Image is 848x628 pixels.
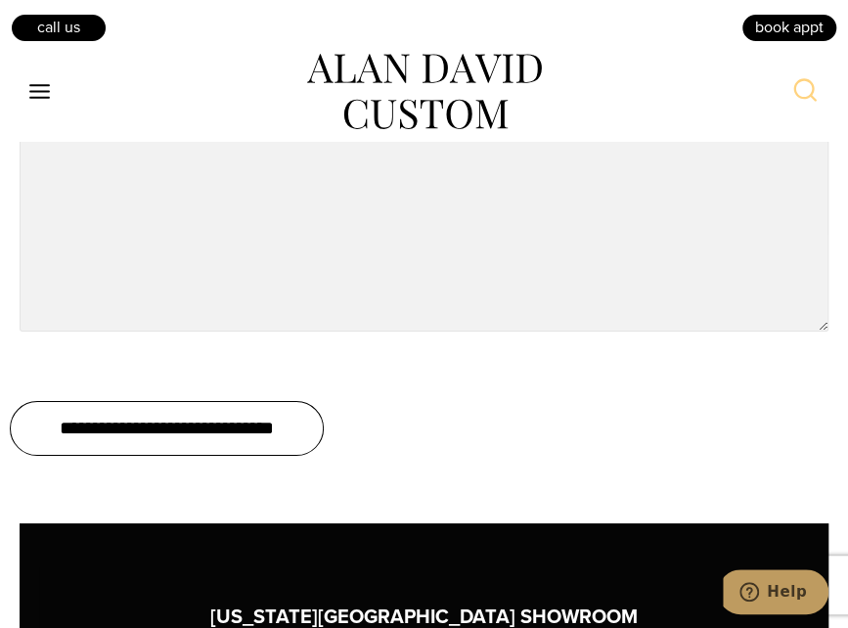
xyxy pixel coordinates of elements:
img: alan david custom [307,54,542,130]
button: Open menu [20,74,61,110]
button: View Search Form [781,68,828,115]
a: Call Us [10,13,108,42]
iframe: Opens a widget where you can chat to one of our agents [723,569,828,618]
a: book appt [740,13,838,42]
